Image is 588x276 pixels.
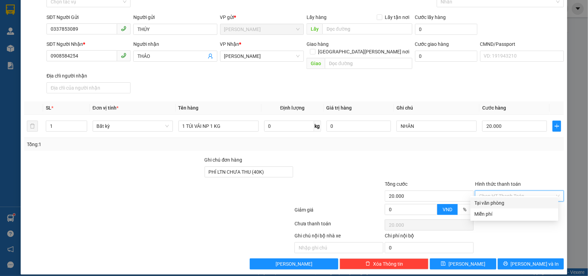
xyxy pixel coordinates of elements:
div: Chi phí nội bộ [385,232,474,242]
span: VND [443,207,452,212]
div: Địa chỉ người nhận [47,72,131,80]
div: SĐT Người Nhận [47,40,131,48]
div: Miễn phí [475,210,554,218]
label: Cước lấy hàng [415,14,446,20]
span: SL [46,105,51,111]
label: Hình thức thanh toán [475,181,521,187]
span: kg [314,121,321,132]
span: [PERSON_NAME] [276,260,312,268]
input: Địa chỉ của người nhận [47,82,131,93]
span: Đơn vị tính [93,105,118,111]
div: Người nhận [133,40,217,48]
span: Chưa [PERSON_NAME] : [65,43,113,60]
input: Cước giao hàng [415,51,477,62]
div: TOÀN [66,14,139,22]
input: Dọc đường [325,58,412,69]
span: [GEOGRAPHIC_DATA][PERSON_NAME] nơi [316,48,412,55]
button: deleteXóa Thông tin [340,258,429,269]
span: % [463,207,466,212]
input: 0 [327,121,391,132]
span: Giao [307,58,325,69]
span: phone [121,26,126,31]
span: Nhận: [66,7,82,14]
span: Tổng cước [385,181,408,187]
span: plus [553,123,561,129]
div: Tại văn phòng [475,199,554,207]
button: save[PERSON_NAME] [430,258,496,269]
span: Định lượng [280,105,305,111]
div: CMND/Passport [480,40,564,48]
span: VP Nhận [220,41,239,47]
div: [PERSON_NAME] [66,6,139,14]
span: [PERSON_NAME] và In [511,260,559,268]
div: SĐT Người Gửi [47,13,131,21]
span: phone [121,53,126,58]
input: Dọc đường [322,23,412,34]
span: Lấy [307,23,322,34]
span: Giao hàng [307,41,329,47]
span: printer [503,261,508,267]
div: Ghi chú nội bộ nhà xe [295,232,383,242]
span: Xóa Thông tin [373,260,403,268]
span: Bất kỳ [97,121,169,131]
div: 35.000 [65,43,140,60]
span: Hồ Chí Minh [224,51,300,61]
span: Tên hàng [178,105,199,111]
div: Tổng: 1 [27,141,227,148]
span: Gửi: [6,6,17,13]
div: Giảm giá [294,206,384,218]
span: Giá trị hàng [327,105,352,111]
span: Lấy hàng [307,14,327,20]
span: Tiền Giang [224,24,300,34]
span: Cước hàng [482,105,506,111]
span: user-add [208,53,213,59]
input: Cước lấy hàng [415,24,477,35]
input: Nhập ghi chú [295,242,383,253]
button: delete [27,121,38,132]
div: LONG [6,21,61,30]
label: Cước giao hàng [415,41,449,47]
span: Lấy tận nơi [382,13,412,21]
span: save [441,261,446,267]
th: Ghi chú [394,101,479,115]
div: Người gửi [133,13,217,21]
button: printer[PERSON_NAME] và In [498,258,564,269]
div: VP gửi [220,13,304,21]
span: delete [365,261,370,267]
input: Ghi Chú [396,121,477,132]
span: [PERSON_NAME] [448,260,485,268]
button: [PERSON_NAME] [250,258,339,269]
button: plus [553,121,561,132]
div: Chưa thanh toán [294,220,384,232]
div: [PERSON_NAME] [6,6,61,21]
input: Ghi chú đơn hàng [205,166,293,177]
input: VD: Bàn, Ghế [178,121,259,132]
label: Ghi chú đơn hàng [205,157,243,163]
